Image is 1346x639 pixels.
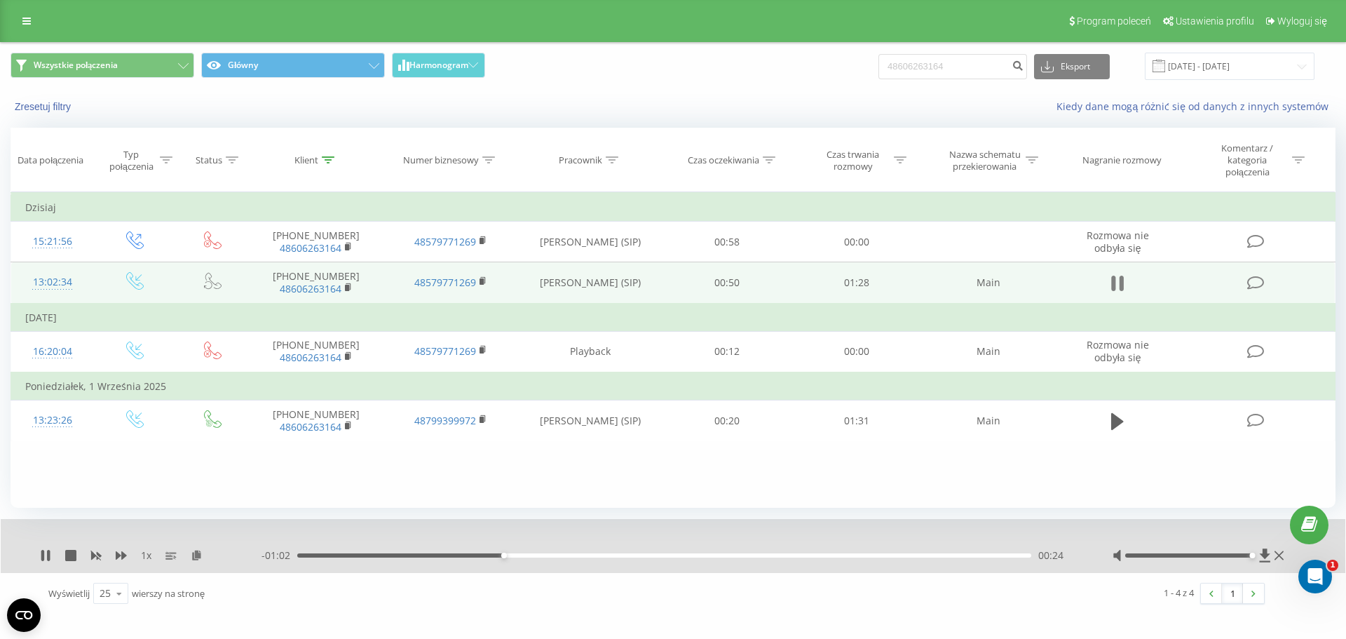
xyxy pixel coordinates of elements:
td: 00:12 [662,331,791,372]
td: Main [921,262,1056,304]
div: Numer biznesowy [403,154,479,166]
td: Playback [517,331,662,372]
span: 1 x [141,549,151,563]
td: Poniedziałek, 1 Września 2025 [11,372,1335,401]
a: 48579771269 [414,276,476,289]
div: Nagranie rozmowy [1082,154,1162,166]
div: Czas trwania rozmowy [815,149,890,173]
td: [PHONE_NUMBER] [249,401,383,441]
button: Open CMP widget [7,598,41,632]
a: 48579771269 [414,235,476,248]
td: 00:58 [662,222,791,262]
td: [PHONE_NUMBER] [249,222,383,262]
span: Program poleceń [1077,15,1151,27]
input: Wyszukiwanie według numeru [878,54,1027,79]
div: Nazwa schematu przekierowania [947,149,1022,173]
button: Główny [201,53,385,78]
a: Kiedy dane mogą różnić się od danych z innych systemów [1056,100,1335,113]
div: 15:21:56 [25,228,80,255]
span: Harmonogram [409,60,468,70]
button: Eksport [1034,54,1110,79]
div: Accessibility label [1249,553,1255,558]
td: [DATE] [11,304,1335,332]
td: Main [921,331,1056,372]
td: 00:20 [662,401,791,441]
span: - 01:02 [261,549,297,563]
td: [PERSON_NAME] (SIP) [517,262,662,304]
button: Harmonogram [392,53,485,78]
button: Wszystkie połączenia [11,53,194,78]
div: 13:23:26 [25,407,80,434]
td: [PERSON_NAME] (SIP) [517,222,662,262]
div: Status [196,154,222,166]
div: Klient [294,154,318,166]
span: 1 [1327,560,1338,571]
td: Dzisiaj [11,194,1335,222]
span: Rozmowa nie odbyła się [1087,229,1149,255]
div: Pracownik [559,154,602,166]
a: 48579771269 [414,344,476,358]
span: Ustawienia profilu [1176,15,1254,27]
a: 48606263164 [280,282,341,295]
span: Wyloguj się [1277,15,1327,27]
div: Accessibility label [501,553,507,558]
td: [PERSON_NAME] (SIP) [517,401,662,441]
div: Data połączenia [18,154,83,166]
span: Wyświetlij [48,587,90,600]
span: Wszystkie połączenia [34,60,118,71]
a: 48606263164 [280,351,341,364]
a: 48606263164 [280,241,341,255]
div: 25 [100,586,111,600]
div: Typ połączenia [106,149,156,173]
a: 48799399972 [414,414,476,427]
button: Zresetuj filtry [11,100,78,113]
td: 00:00 [791,222,920,262]
span: Rozmowa nie odbyła się [1087,338,1149,364]
div: Komentarz / kategoria połączenia [1206,142,1289,178]
div: Czas oczekiwania [688,154,759,166]
td: [PHONE_NUMBER] [249,262,383,304]
span: wierszy na stronę [132,587,205,600]
div: 13:02:34 [25,269,80,296]
a: 48606263164 [280,420,341,433]
div: 16:20:04 [25,338,80,365]
td: 01:31 [791,401,920,441]
div: 1 - 4 z 4 [1164,586,1194,600]
td: Main [921,401,1056,441]
span: 00:24 [1038,549,1063,563]
td: 00:50 [662,262,791,304]
td: 01:28 [791,262,920,304]
iframe: Intercom live chat [1298,560,1332,593]
a: 1 [1222,584,1243,603]
td: 00:00 [791,331,920,372]
td: [PHONE_NUMBER] [249,331,383,372]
